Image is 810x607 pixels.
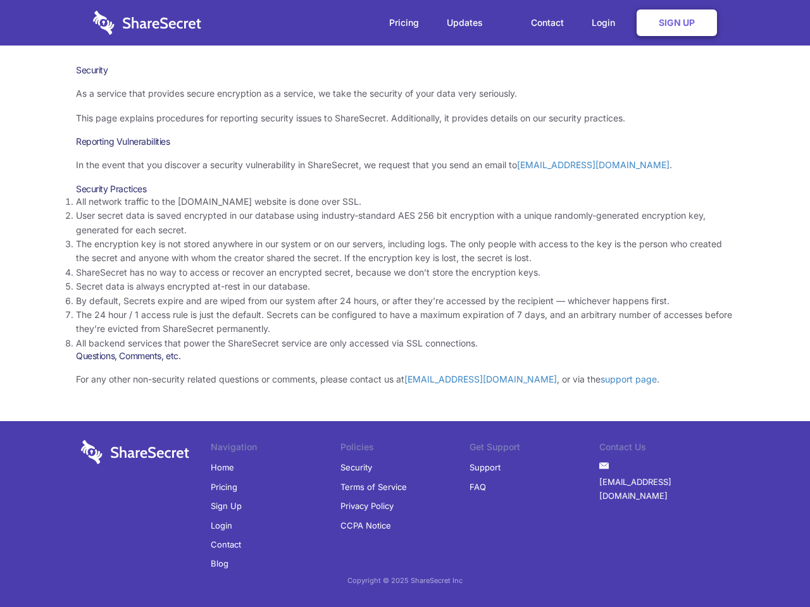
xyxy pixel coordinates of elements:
[76,183,734,195] h3: Security Practices
[76,308,734,336] li: The 24 hour / 1 access rule is just the default. Secrets can be configured to have a maximum expi...
[340,516,391,535] a: CCPA Notice
[81,440,189,464] img: logo-wordmark-white-trans-d4663122ce5f474addd5e946df7df03e33cb6a1c49d2221995e7729f52c070b2.svg
[76,372,734,386] p: For any other non-security related questions or comments, please contact us at , or via the .
[211,458,234,477] a: Home
[211,554,228,573] a: Blog
[377,3,432,42] a: Pricing
[211,535,241,554] a: Contact
[518,3,576,42] a: Contact
[599,472,729,506] a: [EMAIL_ADDRESS][DOMAIN_NAME]
[76,136,734,147] h3: Reporting Vulnerabilities
[76,111,734,125] p: This page explains procedures for reporting security issues to ShareSecret. Additionally, it prov...
[470,477,486,496] a: FAQ
[579,3,634,42] a: Login
[211,477,237,496] a: Pricing
[517,159,670,170] a: [EMAIL_ADDRESS][DOMAIN_NAME]
[340,496,394,515] a: Privacy Policy
[340,440,470,458] li: Policies
[76,87,734,101] p: As a service that provides secure encryption as a service, we take the security of your data very...
[76,336,734,350] li: All backend services that power the ShareSecret service are only accessed via SSL connections.
[340,477,407,496] a: Terms of Service
[93,11,201,35] img: logo-wordmark-white-trans-d4663122ce5f474addd5e946df7df03e33cb6a1c49d2221995e7729f52c070b2.svg
[76,64,734,76] h1: Security
[76,294,734,308] li: By default, Secrets expire and are wiped from our system after 24 hours, or after they’re accesse...
[470,458,501,477] a: Support
[637,9,717,36] a: Sign Up
[76,195,734,209] li: All network traffic to the [DOMAIN_NAME] website is done over SSL.
[404,374,557,384] a: [EMAIL_ADDRESS][DOMAIN_NAME]
[211,496,242,515] a: Sign Up
[76,209,734,237] li: User secret data is saved encrypted in our database using industry-standard AES 256 bit encryptio...
[76,266,734,279] li: ShareSecret has no way to access or recover an encrypted secret, because we don’t store the encry...
[599,440,729,458] li: Contact Us
[601,374,657,384] a: support page
[76,158,734,172] p: In the event that you discover a security vulnerability in ShareSecret, we request that you send ...
[76,279,734,293] li: Secret data is always encrypted at-rest in our database.
[211,440,340,458] li: Navigation
[76,350,734,362] h3: Questions, Comments, etc.
[470,440,599,458] li: Get Support
[76,237,734,266] li: The encryption key is not stored anywhere in our system or on our servers, including logs. The on...
[340,458,372,477] a: Security
[211,516,232,535] a: Login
